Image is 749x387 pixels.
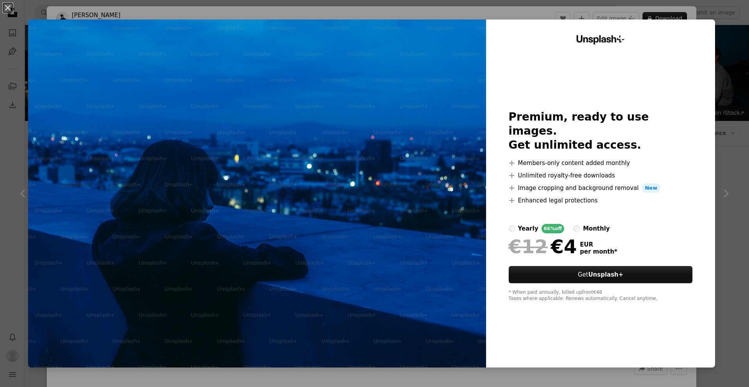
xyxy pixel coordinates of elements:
[580,248,618,255] span: per month *
[518,224,538,233] div: yearly
[509,171,693,180] li: Unlimited royalty-free downloads
[509,225,515,232] input: yearly66%off
[573,225,580,232] input: monthly
[509,183,693,193] li: Image cropping and background removal
[509,110,693,152] h2: Premium, ready to use images. Get unlimited access.
[541,224,564,233] div: 66% off
[580,241,618,248] span: EUR
[509,289,693,302] div: * When paid annually, billed upfront €48 Taxes where applicable. Renews automatically. Cancel any...
[509,236,577,257] div: €4
[509,158,693,168] li: Members-only content added monthly
[583,224,610,233] div: monthly
[642,183,660,193] span: New
[509,236,548,257] span: €12
[509,266,693,283] a: GetUnsplash+
[588,271,623,278] strong: Unsplash+
[509,196,693,205] li: Enhanced legal protections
